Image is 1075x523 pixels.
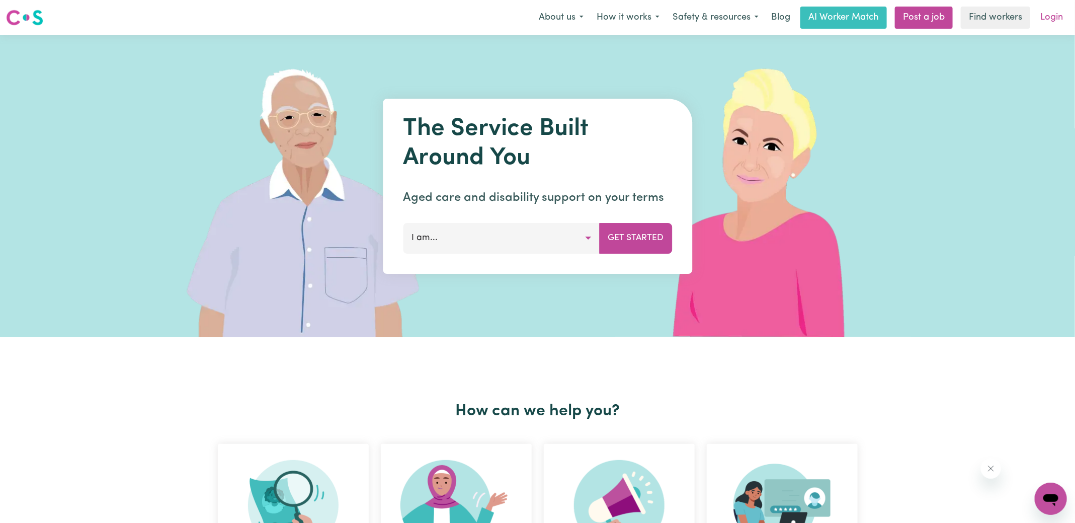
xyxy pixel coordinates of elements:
iframe: Button to launch messaging window [1035,483,1067,515]
img: Careseekers logo [6,9,43,27]
a: Post a job [895,7,953,29]
button: I am... [403,223,600,253]
iframe: Close message [981,459,1001,479]
p: Aged care and disability support on your terms [403,189,672,207]
a: Blog [765,7,796,29]
a: Find workers [961,7,1030,29]
a: Login [1034,7,1069,29]
button: Safety & resources [666,7,765,28]
button: About us [532,7,590,28]
button: Get Started [599,223,672,253]
h1: The Service Built Around You [403,115,672,173]
a: AI Worker Match [800,7,887,29]
h2: How can we help you? [212,402,864,421]
span: Need any help? [6,7,61,15]
a: Careseekers logo [6,6,43,29]
button: How it works [590,7,666,28]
